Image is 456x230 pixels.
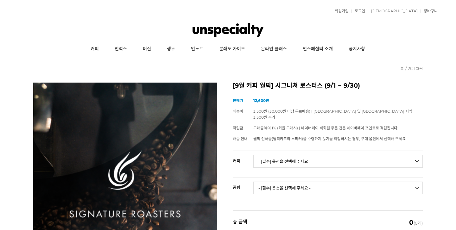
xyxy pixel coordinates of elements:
span: 배송비 [233,109,243,114]
span: 판매가 [233,98,243,103]
a: 온라인 클래스 [253,41,295,57]
a: 공지사항 [341,41,373,57]
span: (0개) [409,219,423,226]
span: 배송 안내 [233,136,248,141]
a: 분쇄도 가이드 [211,41,253,57]
a: 언노트 [183,41,211,57]
a: [DEMOGRAPHIC_DATA] [368,9,418,13]
a: 커피 [83,41,107,57]
span: 월픽 인쇄물(월픽카드와 스티커)을 수령하지 않기를 희망하시는 경우, 구매 옵션에서 선택해 주세요. [253,136,407,141]
em: 0 [409,219,414,226]
th: 중량 [233,177,253,192]
th: 커피 [233,151,253,165]
a: 커피 월픽 [408,66,423,71]
a: 언럭스 [107,41,135,57]
a: 장바구니 [421,9,438,13]
span: 구매금액의 1% (회원 구매시) | 네이버페이 비회원 주문 건은 네이버페이 포인트로 적립됩니다. [253,126,398,130]
strong: 12,600원 [253,98,269,103]
a: 홈 [400,66,404,71]
h2: [9월 커피 월픽] 시그니쳐 로스터스 (9/1 ~ 9/30) [233,83,423,89]
span: 적립금 [233,126,243,130]
a: 생두 [159,41,183,57]
a: 로그인 [351,9,365,13]
img: 언스페셜티 몰 [193,21,264,40]
a: 언스페셜티 소개 [295,41,341,57]
a: 머신 [135,41,159,57]
span: 3,500원 (30,000원 이상 무료배송) | [GEOGRAPHIC_DATA] 및 [GEOGRAPHIC_DATA] 지역 3,500원 추가 [253,109,412,120]
a: 회원가입 [332,9,349,13]
strong: 총 금액 [233,219,247,226]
